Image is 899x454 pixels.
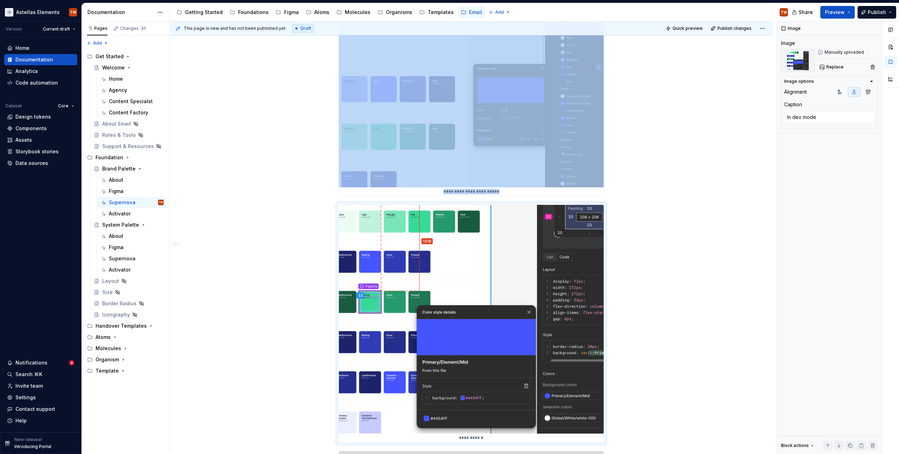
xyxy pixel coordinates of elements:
div: Atoms [96,334,111,341]
button: Quick preview [664,24,706,33]
div: Atoms [84,332,166,343]
a: Icongraphy [91,309,166,320]
a: Molecules [334,7,373,18]
div: Content Factory [109,109,148,116]
a: Figma [98,186,166,197]
span: 31 [140,26,146,31]
div: About [109,176,123,183]
div: Data sources [15,160,48,167]
div: Design tokens [15,113,51,120]
div: Analytics [15,68,38,75]
div: Astellas Elements [16,9,60,16]
p: Introducing Portal [14,444,51,449]
div: System Palette [102,221,139,228]
div: TW [781,9,787,15]
div: About Email [102,120,131,127]
div: Agency [109,87,127,94]
a: Atoms [303,7,332,18]
div: Changes [120,26,146,31]
div: Storybook stories [15,148,59,155]
div: Support & Resources [102,143,154,150]
div: Icongraphy [102,311,130,318]
a: Layout [91,275,166,287]
div: Layout [102,278,119,285]
img: 0c3f8338-2546-42b8-9f6a-ea15aeea6d31.png [339,6,604,188]
a: Agency [98,85,166,96]
a: Design tokens [4,111,77,122]
a: Code automation [4,77,77,88]
div: Supernova [109,199,136,206]
span: Current draft [43,26,70,32]
button: Notifications9 [4,357,77,368]
div: Home [109,75,123,82]
a: Roles & Tools [91,129,166,141]
div: Foundation [96,154,123,161]
a: SupernovaTW [98,197,166,208]
a: Support & Resources [91,141,166,152]
div: Handover Templates [96,322,147,329]
div: Documentation [87,9,154,16]
a: Figma [273,7,302,18]
a: Content Factory [98,107,166,118]
button: Replace [818,62,847,72]
div: Block actions [781,443,809,448]
div: Get Started [84,51,166,62]
a: Activator [98,264,166,275]
button: Help [4,415,77,426]
div: Templates [428,9,454,16]
a: Components [4,123,77,134]
a: System Palette [91,219,166,231]
div: Organism [84,354,166,365]
button: Preview [820,6,855,19]
button: Share [788,6,818,19]
div: Activator [109,210,131,217]
button: Publish changes [709,24,755,33]
div: Supernova [109,255,136,262]
a: Assets [4,134,77,146]
div: Code automation [15,79,58,86]
span: Publish [868,9,886,16]
button: Search ⌘K [4,369,77,380]
div: Activator [109,266,131,273]
img: 7ad5d793-a84c-4e47-b428-09f9580215d3.png [339,205,604,434]
span: 9 [69,360,74,366]
div: Getting Started [185,9,223,16]
p: New release! [14,437,42,442]
div: Foundations [238,9,269,16]
div: Page tree [84,51,166,376]
div: Page tree [174,5,485,19]
a: Foundations [227,7,271,18]
div: Invite team [15,382,43,389]
a: Brand Palette [91,163,166,174]
div: Search ⌘K [15,371,42,378]
div: Assets [15,136,32,143]
div: Handover Templates [84,320,166,332]
span: Preview [825,9,845,16]
a: Settings [4,392,77,403]
button: Astellas ElementsTW [1,5,80,20]
div: About [109,233,123,240]
a: About [98,174,166,186]
div: Help [15,417,27,424]
div: Contact support [15,406,55,413]
div: Notifications [15,359,47,366]
span: Add [495,9,504,15]
button: Current draft [40,24,79,34]
img: 7ad5d793-a84c-4e47-b428-09f9580215d3.png [781,49,815,72]
div: Border Radius [102,300,137,307]
a: Email [458,7,485,18]
div: Roles & Tools [102,132,136,139]
div: Version [6,26,22,32]
a: Getting Started [174,7,225,18]
span: Add [93,40,102,46]
div: TW [159,199,163,206]
div: Dataset [6,103,22,109]
button: Image options [784,79,874,84]
div: Alignment [784,88,807,95]
div: Template [84,365,166,376]
div: Block actions [781,441,815,450]
button: Publish [858,6,896,19]
a: Size [91,287,166,298]
div: Molecules [345,9,370,16]
a: Documentation [4,54,77,65]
